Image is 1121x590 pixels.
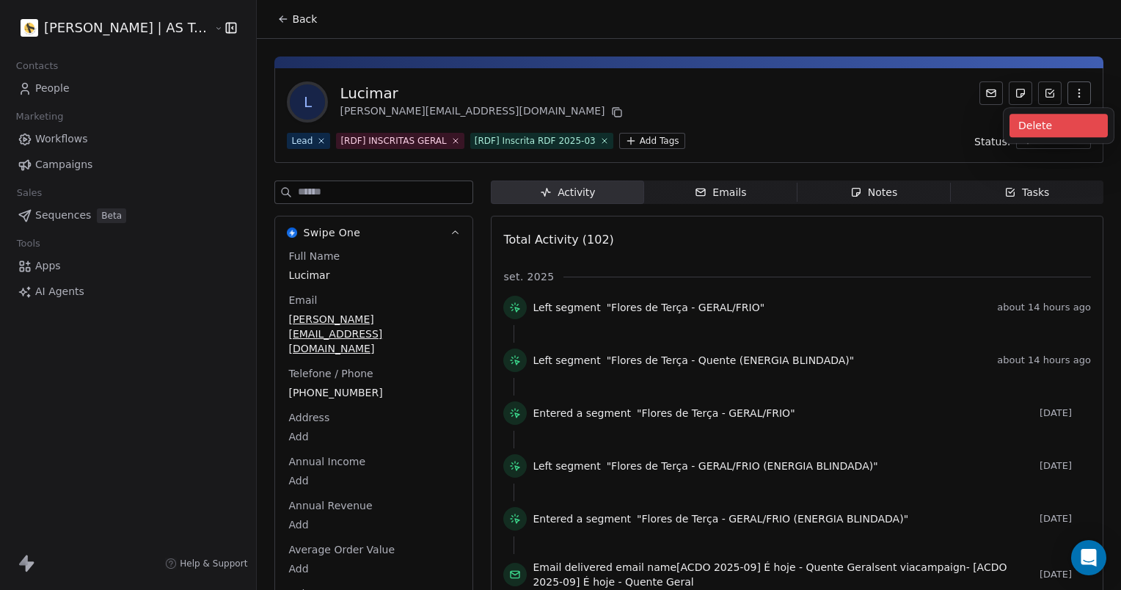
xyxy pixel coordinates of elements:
span: Marketing [10,106,70,128]
span: [ACDO 2025-09] É hoje - Quente Geral [676,561,874,573]
span: [DATE] [1040,460,1091,472]
a: Campaigns [12,153,244,177]
div: Lead [291,134,313,147]
span: [PHONE_NUMBER] [288,385,459,400]
img: Swipe One [287,227,297,238]
span: [DATE] [1040,569,1091,580]
span: "Flores de Terça - Quente (ENERGIA BLINDADA)" [607,353,855,368]
button: [PERSON_NAME] | AS Treinamentos [18,15,203,40]
span: email name sent via campaign - [533,560,1034,589]
span: "Flores de Terça - GERAL/FRIO" [607,300,764,315]
div: [PERSON_NAME][EMAIL_ADDRESS][DOMAIN_NAME] [340,103,625,121]
span: Total Activity (102) [503,233,613,247]
span: Lucimar [288,268,459,283]
span: L [290,84,325,120]
span: about 14 hours ago [997,354,1091,366]
span: Tools [10,233,46,255]
span: Entered a segment [533,406,631,420]
button: Add Tags [619,133,685,149]
span: about 14 hours ago [997,302,1091,313]
span: Apps [35,258,61,274]
span: Back [292,12,317,26]
span: [DATE] [1040,407,1091,419]
span: Swipe One [303,225,360,240]
span: Left segment [533,459,600,473]
div: Notes [850,185,897,200]
span: Beta [97,208,126,223]
div: [RDF] INSCRITAS GERAL [340,134,446,147]
div: Tasks [1004,185,1050,200]
span: Add [288,517,459,532]
span: set. 2025 [503,269,554,284]
span: Status: [974,134,1010,149]
span: Annual Revenue [285,498,375,513]
span: Email [285,293,320,307]
a: Workflows [12,127,244,151]
a: Apps [12,254,244,278]
span: Sales [10,182,48,204]
div: [RDF] Inscrita RDF 2025-03 [475,134,596,147]
a: SequencesBeta [12,203,244,227]
span: AI Agents [35,284,84,299]
a: People [12,76,244,101]
span: Telefone / Phone [285,366,376,381]
span: "Flores de Terça - GERAL/FRIO (ENERGIA BLINDADA)" [607,459,878,473]
span: Add [288,429,459,444]
span: Entered a segment [533,511,631,526]
span: [DATE] [1040,513,1091,525]
span: Email delivered [533,561,612,573]
div: Emails [695,185,746,200]
span: Campaigns [35,157,92,172]
span: [PERSON_NAME] | AS Treinamentos [44,18,211,37]
span: Add [288,561,459,576]
div: Open Intercom Messenger [1071,540,1106,575]
a: Help & Support [165,558,247,569]
span: Help & Support [180,558,247,569]
span: Address [285,410,332,425]
button: Swipe OneSwipe One [275,216,472,249]
img: Logo%202022%20quad.jpg [21,19,38,37]
span: Workflows [35,131,88,147]
button: Back [269,6,326,32]
span: Contacts [10,55,65,77]
span: Sequences [35,208,91,223]
span: Annual Income [285,454,368,469]
span: Left segment [533,353,600,368]
span: Average Order Value [285,542,398,557]
span: Full Name [285,249,343,263]
div: Delete [1009,114,1108,137]
span: "Flores de Terça - GERAL/FRIO" [637,406,795,420]
span: "Flores de Terça - GERAL/FRIO (ENERGIA BLINDADA)" [637,511,908,526]
span: People [35,81,70,96]
span: [PERSON_NAME][EMAIL_ADDRESS][DOMAIN_NAME] [288,312,459,356]
span: Add [288,473,459,488]
a: AI Agents [12,280,244,304]
span: Left segment [533,300,600,315]
div: Lucimar [340,83,625,103]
